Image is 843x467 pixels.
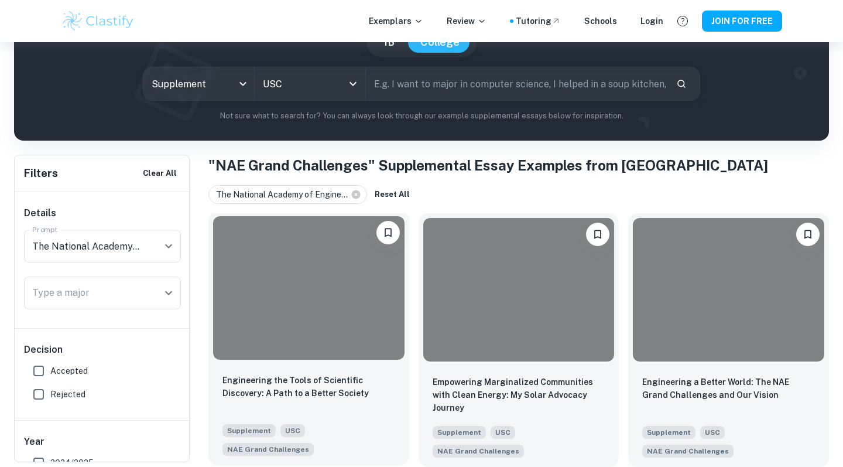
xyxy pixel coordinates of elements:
p: Engineering a Better World: The NAE Grand Challenges and Our Vision [642,376,815,401]
a: Tutoring [516,15,561,28]
button: Help and Feedback [673,11,693,31]
button: College [409,32,471,53]
button: Open [345,76,361,92]
a: Schools [584,15,617,28]
input: E.g. I want to major in computer science, I helped in a soup kitchen, I want to join the debate t... [366,67,667,100]
span: USC [700,426,725,439]
span: The National Academy of Engineering (NAE) and their 14 Grand Challenges go hand-in-hand with our ... [222,442,314,456]
span: Supplement [433,426,486,439]
button: Please log in to bookmark exemplars [796,223,820,246]
button: Search [671,74,691,94]
a: Please log in to bookmark exemplarsEngineering the Tools of Scientific Discovery: A Path to a Bet... [208,213,409,467]
h6: Details [24,206,181,220]
span: USC [491,426,515,439]
span: The National Academy of Engineering (NAE) and their 14 Grand Challenges go hand-in-hand with our ... [433,444,524,458]
span: NAE Grand Challenges [227,444,309,455]
img: Clastify logo [61,9,135,33]
button: Reset All [372,186,413,203]
span: Rejected [50,388,85,401]
span: NAE Grand Challenges [437,446,519,456]
button: Open [160,285,177,301]
a: Please log in to bookmark exemplarsEngineering a Better World: The NAE Grand Challenges and Our V... [628,213,829,467]
h6: Year [24,435,181,449]
span: Supplement [642,426,695,439]
button: JOIN FOR FREE [702,11,782,32]
h6: Filters [24,165,58,182]
span: USC [280,424,305,437]
p: Not sure what to search for? You can always look through our example supplemental essays below fo... [23,110,820,122]
div: Supplement [143,67,254,100]
button: IB [372,32,406,53]
a: Please log in to bookmark exemplarsEmpowering Marginalized Communities with Clean Energy: My Sola... [419,213,619,467]
span: The National Academy of Engineering (NAE) and their 14 Grand Challenges go hand-in-hand with our ... [642,444,734,458]
label: Prompt [32,224,58,234]
span: Accepted [50,364,88,377]
button: Open [160,238,177,254]
p: Empowering Marginalized Communities with Clean Energy: My Solar Advocacy Journey [433,376,605,414]
a: Login [640,15,663,28]
h1: "NAE Grand Challenges" Supplemental Essay Examples from [GEOGRAPHIC_DATA] [208,155,829,176]
span: Supplement [222,424,276,437]
span: The National Academy of Engine... [216,188,353,201]
p: Review [447,15,486,28]
div: The National Academy of Engine... [208,185,367,204]
button: Please log in to bookmark exemplars [376,221,400,244]
h6: Decision [24,343,181,357]
button: Please log in to bookmark exemplars [586,223,609,246]
p: Exemplars [369,15,423,28]
span: NAE Grand Challenges [647,446,729,456]
button: Clear All [140,165,180,182]
p: Engineering the Tools of Scientific Discovery: A Path to a Better Society [222,374,395,400]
